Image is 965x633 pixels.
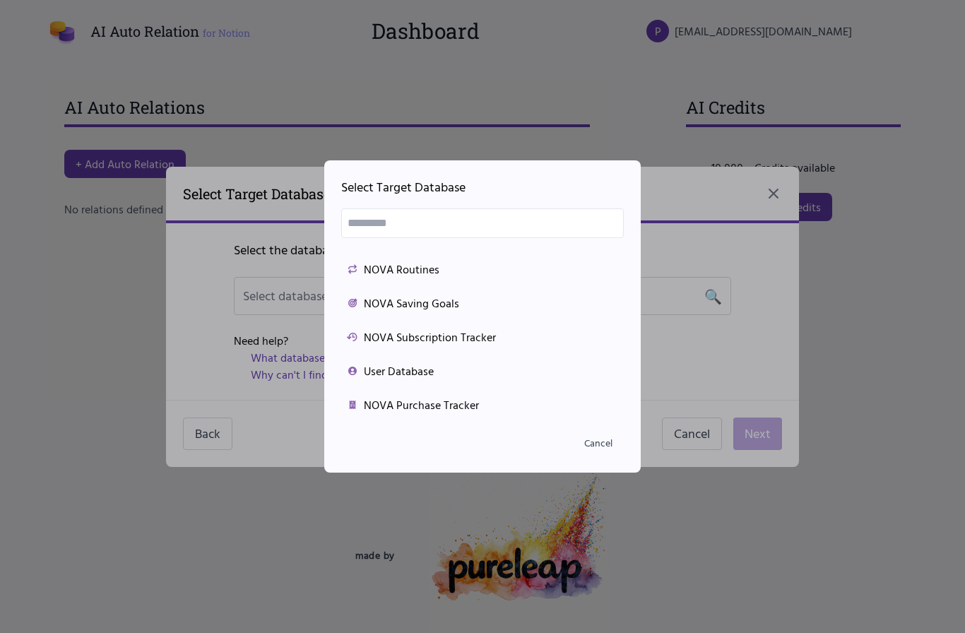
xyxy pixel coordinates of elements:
div: NOVA Saving Goals [347,295,618,312]
img: Icon [347,264,358,275]
h2: Select Target Database [341,177,624,197]
div: NOVA Purchase Tracker [347,396,618,413]
img: Icon [347,399,358,410]
img: Icon [347,365,358,377]
img: Icon [347,297,358,309]
div: NOVA Routines [347,261,618,278]
div: NOVA Subscription Tracker [347,329,618,345]
button: Cancel [573,430,624,456]
div: User Database [347,362,618,379]
img: Icon [347,331,358,343]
